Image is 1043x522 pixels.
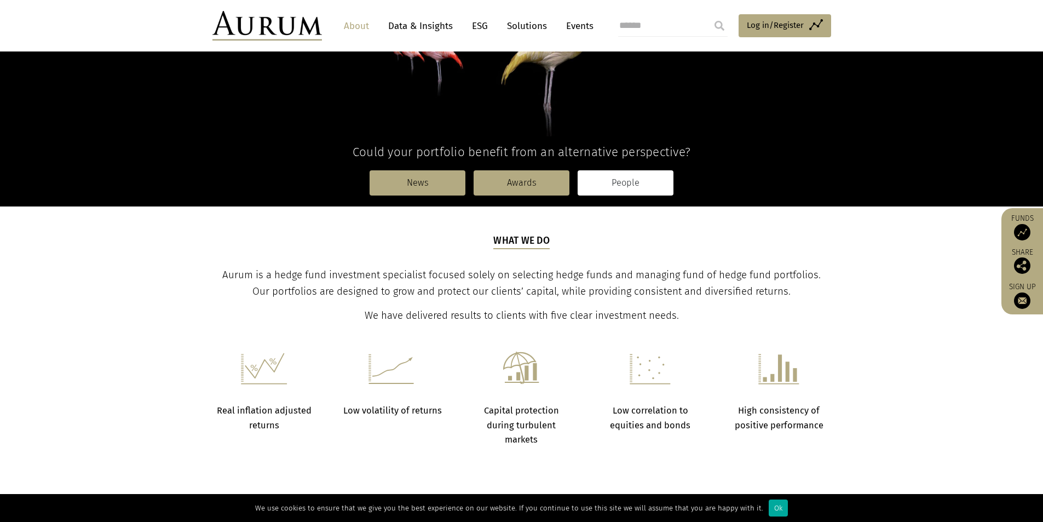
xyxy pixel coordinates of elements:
a: Funds [1007,214,1038,240]
div: Ok [769,500,788,517]
a: About [338,16,374,36]
span: We have delivered results to clients with five clear investment needs. [365,309,679,322]
a: ESG [466,16,493,36]
strong: Low volatility of returns [343,405,442,416]
img: Share this post [1014,257,1030,274]
strong: Real inflation adjusted returns [217,405,312,430]
a: Solutions [502,16,552,36]
span: Log in/Register [747,19,804,32]
input: Submit [708,15,730,37]
img: Access Funds [1014,224,1030,240]
strong: Low correlation to equities and bonds [610,405,690,430]
div: Share [1007,249,1038,274]
img: Sign up to our newsletter [1014,292,1030,309]
span: Aurum is a hedge fund investment specialist focused solely on selecting hedge funds and managing ... [222,269,821,297]
a: Awards [474,170,569,196]
h5: What we do [493,234,550,249]
a: Log in/Register [739,14,831,37]
a: Events [561,16,593,36]
h4: Could your portfolio benefit from an alternative perspective? [212,145,831,159]
a: Sign up [1007,282,1038,309]
a: People [578,170,673,196]
strong: Capital protection during turbulent markets [484,405,559,445]
a: Data & Insights [383,16,458,36]
img: Aurum [212,11,322,41]
a: News [370,170,465,196]
strong: High consistency of positive performance [735,405,823,430]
